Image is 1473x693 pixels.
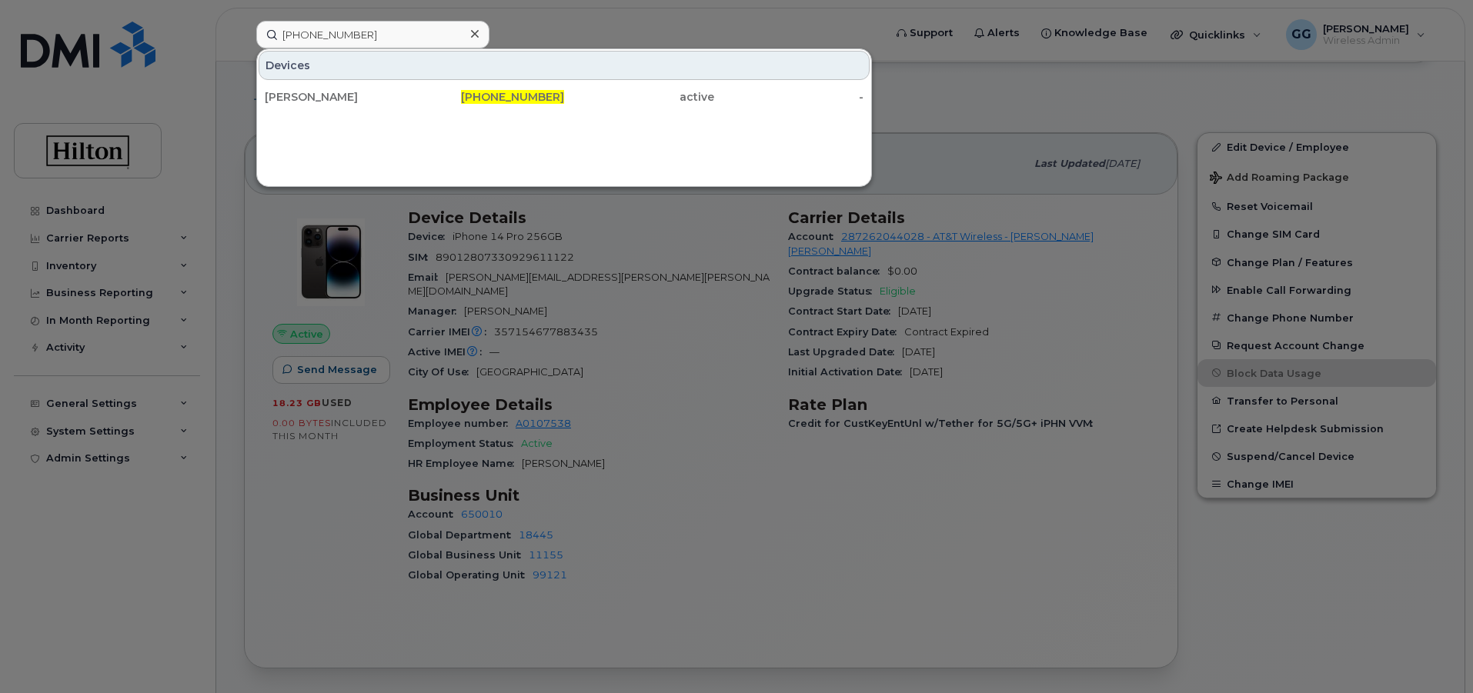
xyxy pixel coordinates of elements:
div: Devices [259,51,870,80]
iframe: Messenger Launcher [1406,626,1461,681]
div: active [564,89,714,105]
span: [PHONE_NUMBER] [461,90,564,104]
div: [PERSON_NAME] [265,89,415,105]
div: - [714,89,864,105]
a: [PERSON_NAME][PHONE_NUMBER]active- [259,83,870,111]
input: Find something... [256,21,489,48]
